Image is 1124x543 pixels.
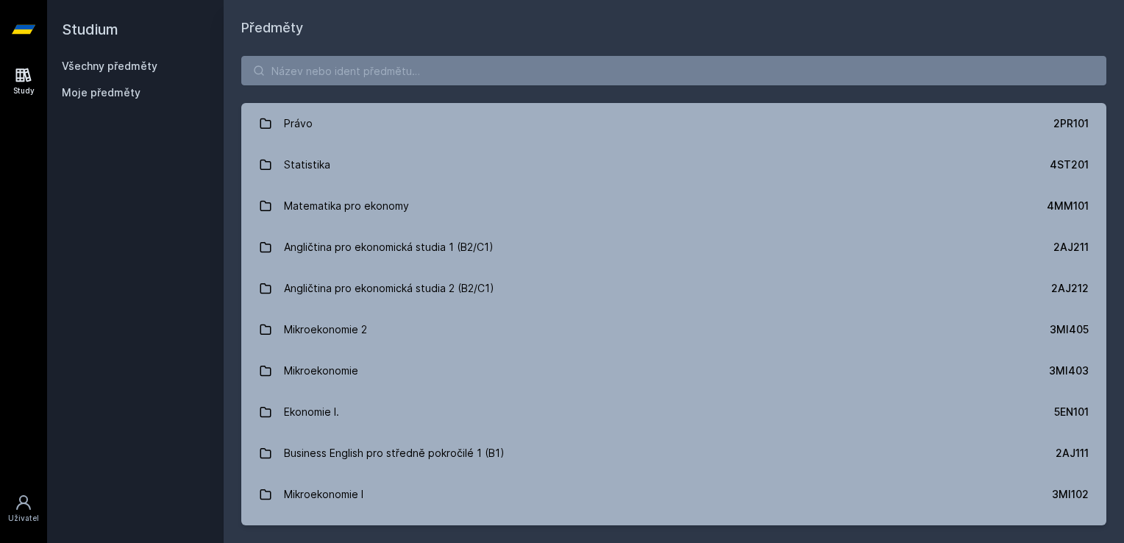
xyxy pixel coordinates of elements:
[284,233,494,262] div: Angličtina pro ekonomická studia 1 (B2/C1)
[1051,281,1089,296] div: 2AJ212
[241,18,1106,38] h1: Předměty
[284,315,367,344] div: Mikroekonomie 2
[1054,405,1089,419] div: 5EN101
[1050,322,1089,337] div: 3MI405
[8,513,39,524] div: Uživatel
[284,439,505,468] div: Business English pro středně pokročilé 1 (B1)
[62,60,157,72] a: Všechny předměty
[284,480,363,509] div: Mikroekonomie I
[284,274,494,303] div: Angličtina pro ekonomická studia 2 (B2/C1)
[1050,157,1089,172] div: 4ST201
[1052,487,1089,502] div: 3MI102
[241,227,1106,268] a: Angličtina pro ekonomická studia 1 (B2/C1) 2AJ211
[241,56,1106,85] input: Název nebo ident předmětu…
[241,309,1106,350] a: Mikroekonomie 2 3MI405
[3,486,44,531] a: Uživatel
[284,397,339,427] div: Ekonomie I.
[1049,363,1089,378] div: 3MI403
[3,59,44,104] a: Study
[1047,199,1089,213] div: 4MM101
[241,350,1106,391] a: Mikroekonomie 3MI403
[284,356,358,386] div: Mikroekonomie
[1053,116,1089,131] div: 2PR101
[284,191,409,221] div: Matematika pro ekonomy
[241,391,1106,433] a: Ekonomie I. 5EN101
[241,433,1106,474] a: Business English pro středně pokročilé 1 (B1) 2AJ111
[241,474,1106,515] a: Mikroekonomie I 3MI102
[1056,446,1089,461] div: 2AJ111
[284,150,330,180] div: Statistika
[241,103,1106,144] a: Právo 2PR101
[284,109,313,138] div: Právo
[62,85,140,100] span: Moje předměty
[1053,240,1089,255] div: 2AJ211
[241,185,1106,227] a: Matematika pro ekonomy 4MM101
[13,85,35,96] div: Study
[241,144,1106,185] a: Statistika 4ST201
[241,268,1106,309] a: Angličtina pro ekonomická studia 2 (B2/C1) 2AJ212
